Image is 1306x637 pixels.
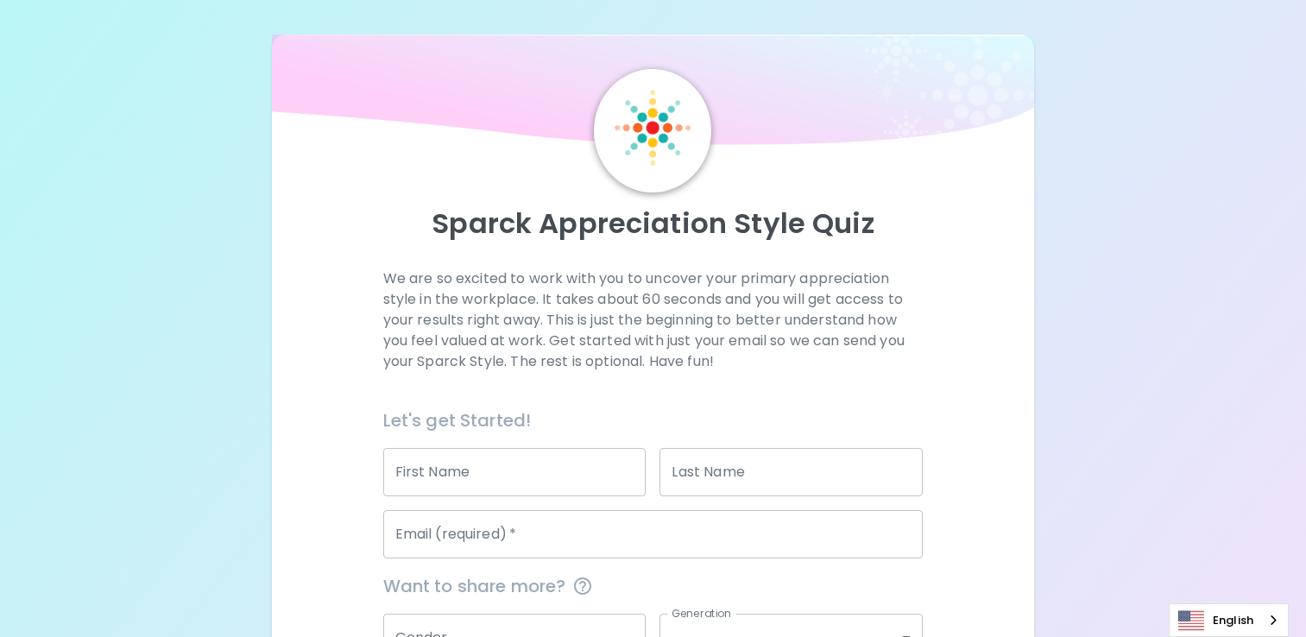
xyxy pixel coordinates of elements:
aside: Language selected: English [1169,603,1289,637]
a: English [1170,604,1288,636]
img: Sparck Logo [615,90,691,166]
svg: This information is completely confidential and only used for aggregated appreciation studies at ... [572,576,593,596]
h6: Let's get Started! [383,407,924,434]
p: Sparck Appreciation Style Quiz [293,206,1013,241]
div: Language [1169,603,1289,637]
p: We are so excited to work with you to uncover your primary appreciation style in the workplace. I... [383,268,924,372]
span: Want to share more? [383,572,924,600]
img: wave [272,35,1034,155]
label: Generation [672,606,731,621]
